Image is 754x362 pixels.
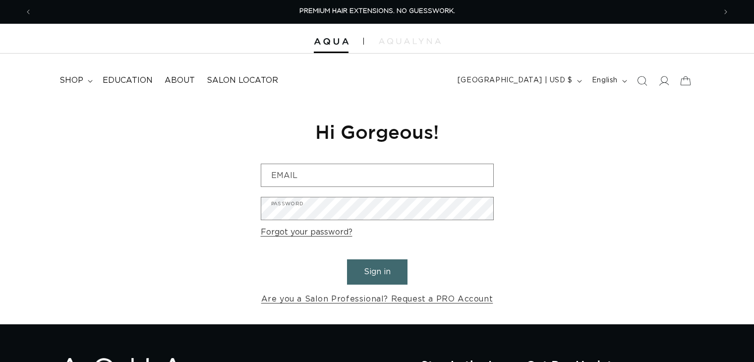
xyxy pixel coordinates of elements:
[715,2,737,21] button: Next announcement
[261,120,494,144] h1: Hi Gorgeous!
[452,71,586,90] button: [GEOGRAPHIC_DATA] | USD $
[207,75,278,86] span: Salon Locator
[592,75,618,86] span: English
[261,292,493,306] a: Are you a Salon Professional? Request a PRO Account
[97,69,159,92] a: Education
[261,164,493,186] input: Email
[347,259,407,285] button: Sign in
[165,75,195,86] span: About
[59,75,83,86] span: shop
[631,70,653,92] summary: Search
[586,71,631,90] button: English
[159,69,201,92] a: About
[201,69,284,92] a: Salon Locator
[314,38,348,45] img: Aqua Hair Extensions
[379,38,441,44] img: aqualyna.com
[17,2,39,21] button: Previous announcement
[103,75,153,86] span: Education
[458,75,573,86] span: [GEOGRAPHIC_DATA] | USD $
[299,8,455,14] span: PREMIUM HAIR EXTENSIONS. NO GUESSWORK.
[261,225,352,240] a: Forgot your password?
[54,69,97,92] summary: shop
